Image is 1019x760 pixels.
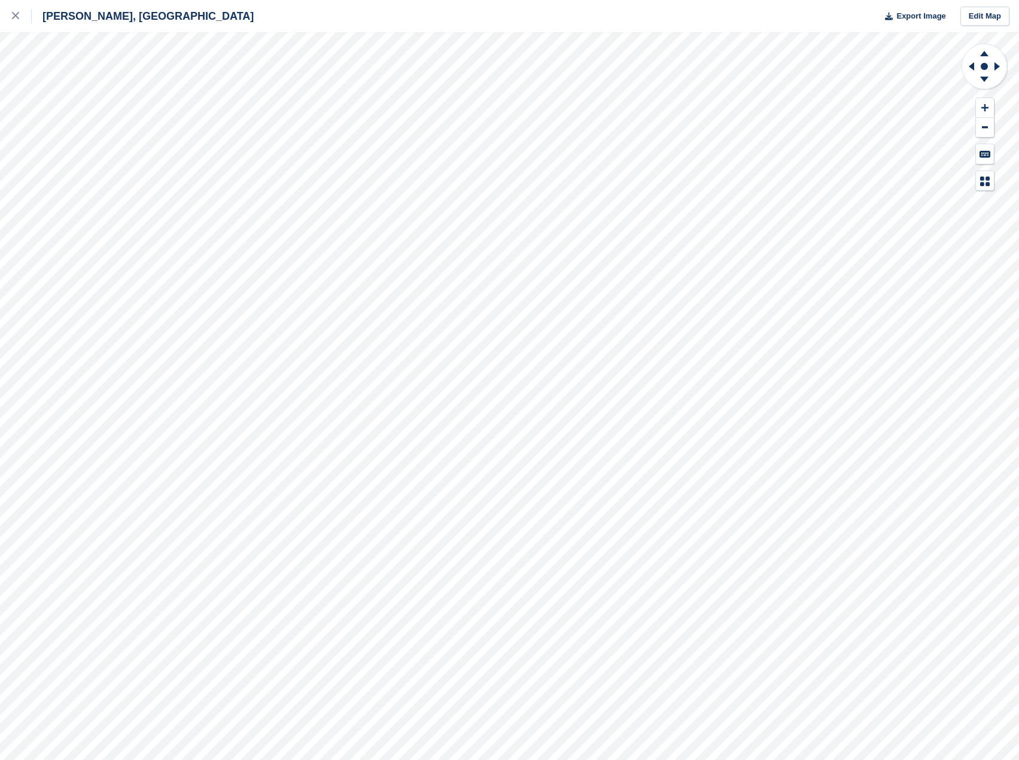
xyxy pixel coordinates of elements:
button: Zoom Out [976,118,994,138]
button: Zoom In [976,98,994,118]
span: Export Image [896,10,945,22]
div: [PERSON_NAME], [GEOGRAPHIC_DATA] [32,9,254,23]
a: Edit Map [960,7,1009,26]
button: Keyboard Shortcuts [976,144,994,164]
button: Export Image [878,7,946,26]
button: Map Legend [976,171,994,191]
